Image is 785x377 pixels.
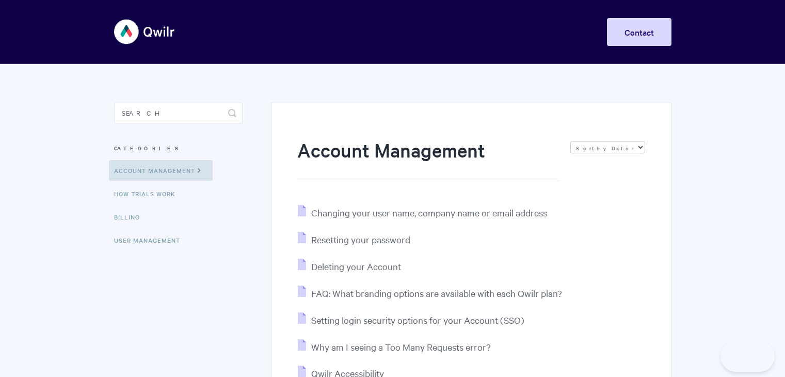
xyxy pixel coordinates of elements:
span: Deleting your Account [311,260,401,272]
span: Resetting your password [311,233,410,245]
a: Billing [114,207,148,227]
span: FAQ: What branding options are available with each Qwilr plan? [311,287,562,299]
h3: Categories [114,139,243,158]
img: Qwilr Help Center [114,12,175,51]
a: Changing your user name, company name or email address [298,207,547,218]
h1: Account Management [297,137,559,181]
a: How Trials Work [114,183,183,204]
span: Changing your user name, company name or email address [311,207,547,218]
a: Contact [607,18,671,46]
a: Resetting your password [298,233,410,245]
a: Why am I seeing a Too Many Requests error? [298,341,491,353]
span: Why am I seeing a Too Many Requests error? [311,341,491,353]
select: Page reloads on selection [570,141,645,153]
input: Search [114,103,243,123]
iframe: Toggle Customer Support [720,341,775,372]
a: Account Management [109,160,213,181]
a: User Management [114,230,188,250]
a: FAQ: What branding options are available with each Qwilr plan? [298,287,562,299]
a: Deleting your Account [298,260,401,272]
span: Setting login security options for your Account (SSO) [311,314,524,326]
a: Setting login security options for your Account (SSO) [298,314,524,326]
